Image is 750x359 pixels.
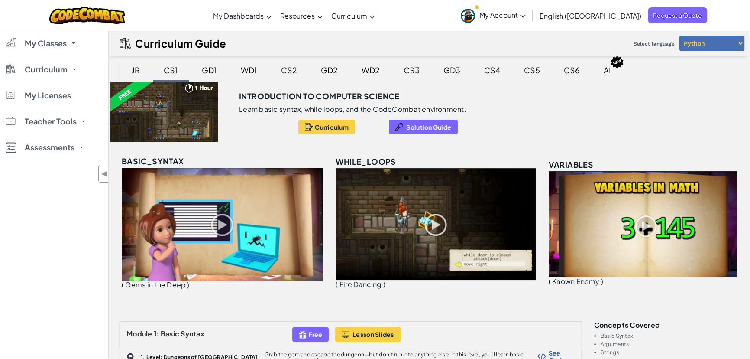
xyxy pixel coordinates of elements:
span: Known Enemy [552,277,600,286]
span: ◀ [101,167,108,180]
span: Solution Guide [406,124,451,131]
span: ) [187,280,189,289]
span: Teacher Tools [25,117,77,125]
h3: Concepts covered [594,321,739,329]
span: English ([GEOGRAPHIC_DATA]) [540,11,641,20]
span: Basic Syntax [161,329,204,338]
span: 1: [154,329,159,338]
span: basic_syntax [122,156,184,166]
div: CS2 [272,60,306,80]
span: ) [601,277,603,286]
span: My Account [479,10,526,20]
span: variables [549,160,594,170]
button: Solution Guide [389,120,458,134]
div: WD2 [353,60,388,80]
span: while_loops [336,157,396,166]
span: Select language [630,37,678,50]
li: Basic Syntax [601,333,739,339]
img: basic_syntax_unlocked.png [122,168,323,281]
a: My Dashboards [209,4,276,27]
div: CS1 [155,60,187,80]
a: Resources [276,4,327,27]
li: Strings [601,349,739,355]
h3: Introduction to Computer Science [239,90,400,103]
span: Curriculum [25,65,68,73]
span: My Dashboards [213,11,264,20]
a: My Account [456,2,530,29]
button: Curriculum [298,120,355,134]
img: avatar [461,9,475,23]
img: IconCurriculumGuide.svg [120,38,131,49]
img: IconFreeLevelv2.svg [299,330,307,339]
span: Gems in the Deep [125,280,186,289]
button: Lesson Slides [335,327,401,342]
span: ( [336,280,338,289]
div: CS5 [515,60,549,80]
span: Curriculum [315,124,349,131]
a: Curriculum [327,4,379,27]
span: Curriculum [331,11,367,20]
div: GD3 [435,60,469,80]
div: WD1 [232,60,266,80]
div: CS4 [475,60,509,80]
p: Learn basic syntax, while loops, and the CodeCombat environment. [239,105,466,114]
span: ( [549,277,551,286]
span: Lesson Slides [352,331,394,338]
div: GD1 [193,60,226,80]
span: Fire Dancing [339,280,382,289]
div: JR [123,60,149,80]
span: Resources [280,11,315,20]
a: English ([GEOGRAPHIC_DATA]) [535,4,646,27]
span: Assessments [25,144,74,151]
div: CS3 [395,60,428,80]
img: IconNew.svg [610,55,624,69]
h2: Curriculum Guide [135,37,226,49]
span: Free [309,331,322,338]
a: Request a Quote [648,7,707,23]
li: Arguments [601,341,739,347]
img: variables_unlocked.png [549,171,737,277]
div: AI [595,60,620,80]
div: CS6 [555,60,588,80]
div: GD2 [312,60,346,80]
span: ( [122,280,124,289]
img: while_loops_unlocked.png [336,168,535,280]
span: Module [126,329,152,338]
span: My Classes [25,39,67,47]
span: My Licenses [25,91,71,99]
span: ) [383,280,385,289]
img: CodeCombat logo [49,7,125,24]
